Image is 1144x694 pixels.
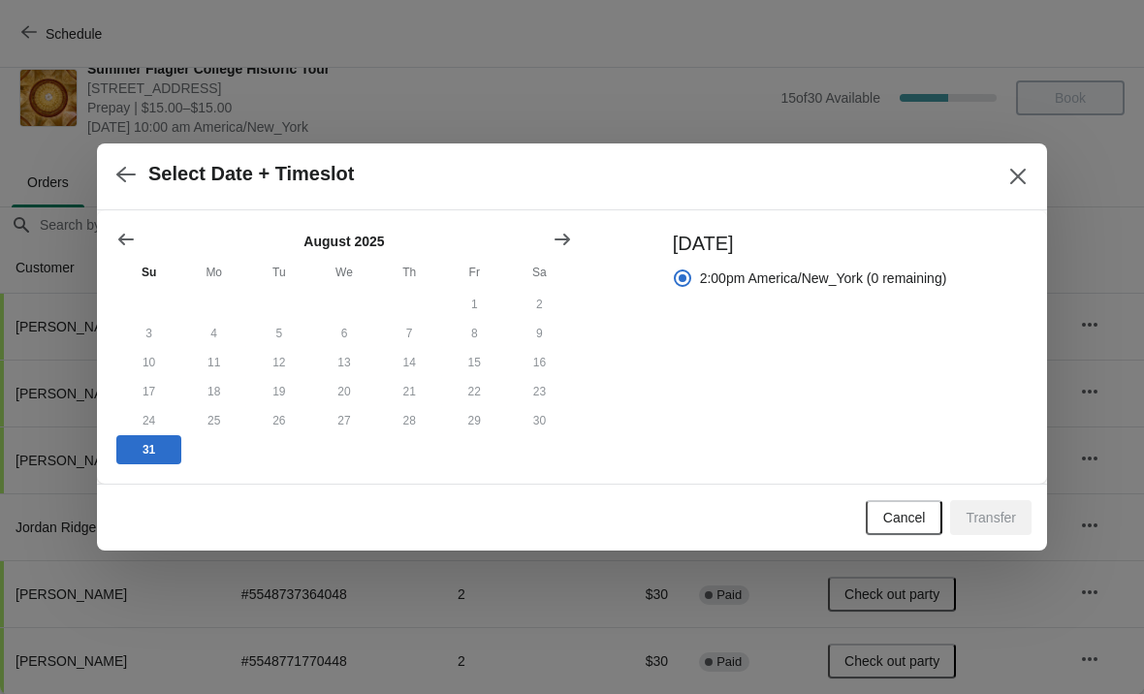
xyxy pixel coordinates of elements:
[246,377,311,406] button: Tuesday August 19 2025
[442,377,507,406] button: Friday August 22 2025
[442,290,507,319] button: Friday August 1 2025
[116,319,181,348] button: Sunday August 3 2025
[311,255,376,290] th: Wednesday
[442,406,507,435] button: Friday August 29 2025
[246,319,311,348] button: Tuesday August 5 2025
[246,348,311,377] button: Tuesday August 12 2025
[377,319,442,348] button: Thursday August 7 2025
[377,255,442,290] th: Thursday
[311,319,376,348] button: Wednesday August 6 2025
[181,255,246,290] th: Monday
[181,348,246,377] button: Monday August 11 2025
[673,230,947,257] h3: [DATE]
[181,406,246,435] button: Monday August 25 2025
[700,268,947,288] span: 2:00pm America/New_York (0 remaining)
[116,377,181,406] button: Sunday August 17 2025
[116,435,181,464] button: Today Sunday August 31 2025
[442,319,507,348] button: Friday August 8 2025
[246,406,311,435] button: Tuesday August 26 2025
[311,406,376,435] button: Wednesday August 27 2025
[181,377,246,406] button: Monday August 18 2025
[545,222,580,257] button: Show next month, September 2025
[866,500,943,535] button: Cancel
[442,348,507,377] button: Friday August 15 2025
[116,348,181,377] button: Sunday August 10 2025
[507,255,572,290] th: Saturday
[442,255,507,290] th: Friday
[116,255,181,290] th: Sunday
[1001,159,1035,194] button: Close
[377,377,442,406] button: Thursday August 21 2025
[883,510,926,525] span: Cancel
[116,406,181,435] button: Sunday August 24 2025
[377,406,442,435] button: Thursday August 28 2025
[311,377,376,406] button: Wednesday August 20 2025
[507,406,572,435] button: Saturday August 30 2025
[148,163,355,185] h2: Select Date + Timeslot
[109,222,143,257] button: Show previous month, July 2025
[377,348,442,377] button: Thursday August 14 2025
[507,377,572,406] button: Saturday August 23 2025
[246,255,311,290] th: Tuesday
[507,348,572,377] button: Saturday August 16 2025
[311,348,376,377] button: Wednesday August 13 2025
[507,290,572,319] button: Saturday August 2 2025
[507,319,572,348] button: Saturday August 9 2025
[181,319,246,348] button: Monday August 4 2025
